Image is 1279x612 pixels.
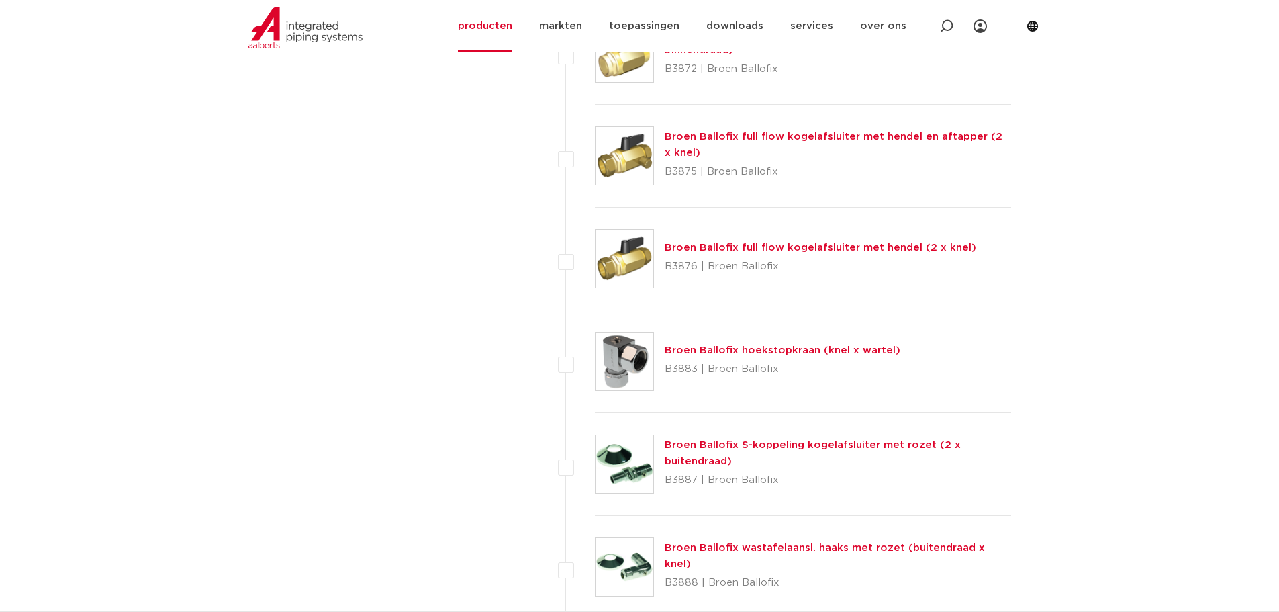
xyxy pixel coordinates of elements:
[596,230,653,288] img: Thumbnail for Broen Ballofix full flow kogelafsluiter met hendel (2 x knel)
[596,538,653,596] img: Thumbnail for Broen Ballofix wastafelaansl. haaks met rozet (buitendraad x knel)
[596,333,653,390] img: Thumbnail for Broen Ballofix hoekstopkraan (knel x wartel)
[665,243,976,253] a: Broen Ballofix full flow kogelafsluiter met hendel (2 x knel)
[665,58,1012,80] p: B3872 | Broen Ballofix
[665,132,1002,158] a: Broen Ballofix full flow kogelafsluiter met hendel en aftapper (2 x knel)
[665,543,985,569] a: Broen Ballofix wastafelaansl. haaks met rozet (buitendraad x knel)
[665,470,1012,491] p: B3887 | Broen Ballofix
[665,256,976,277] p: B3876 | Broen Ballofix
[596,24,653,82] img: Thumbnail for Broen Ballofix full flow kogelafsluiter met hendel (2 x binnendraad)
[665,440,961,466] a: Broen Ballofix S-koppeling kogelafsluiter met rozet (2 x buitendraad)
[665,161,1012,183] p: B3875 | Broen Ballofix
[665,572,1012,594] p: B3888 | Broen Ballofix
[596,435,653,493] img: Thumbnail for Broen Ballofix S-koppeling kogelafsluiter met rozet (2 x buitendraad)
[665,359,900,380] p: B3883 | Broen Ballofix
[665,345,900,355] a: Broen Ballofix hoekstopkraan (knel x wartel)
[596,127,653,185] img: Thumbnail for Broen Ballofix full flow kogelafsluiter met hendel en aftapper (2 x knel)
